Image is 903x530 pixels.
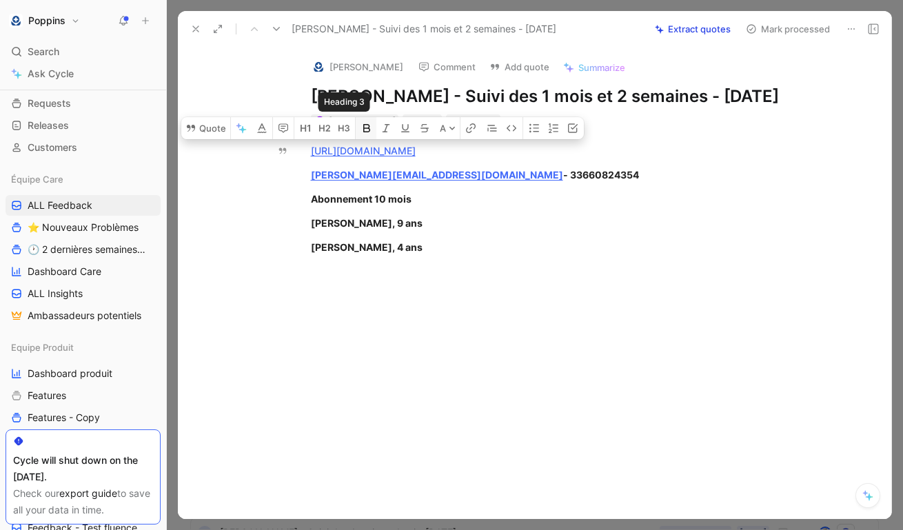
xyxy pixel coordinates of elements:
button: logo[PERSON_NAME] [305,57,409,77]
strong: [PERSON_NAME], 4 ans [311,241,423,253]
a: export guide [59,487,117,499]
a: [URL][DOMAIN_NAME] [311,145,416,156]
strong: Abonnement 10 mois [311,193,412,205]
span: Équipe Care [11,172,63,186]
span: 🕐 2 dernières semaines - Occurences [28,243,145,256]
a: Dashboard produit [6,363,161,384]
span: Releases [28,119,69,132]
span: To process [456,114,498,128]
button: Summarize [557,58,631,77]
img: logo [312,60,325,74]
span: [PERSON_NAME] - Suivi des 1 mois et 2 semaines - [DATE] [292,21,556,37]
a: Dashboard Care [6,261,161,282]
span: Ambassadeurs potentiels [28,309,141,323]
a: Customers [6,137,161,158]
img: Poppins [9,14,23,28]
button: Comment [412,57,482,77]
span: Requests [28,96,71,110]
a: ⭐ Nouveaux Problèmes [6,217,161,238]
strong: - 33660824354 [563,169,639,181]
a: ALL Feedback [6,195,161,216]
a: Ask Cycle [6,63,161,84]
button: Extract quotes [649,19,737,39]
a: Features - Copy [6,407,161,428]
a: ALL Insights [6,283,161,304]
a: Ambassadeurs potentiels [6,305,161,326]
div: Équipe Care [6,169,161,190]
span: Ask Cycle [28,65,74,82]
a: [PERSON_NAME][EMAIL_ADDRESS][DOMAIN_NAME] [311,169,563,181]
div: Cycle [416,114,439,128]
span: ⭐ Nouveaux Problèmes [28,221,139,234]
a: Requests [6,93,161,114]
span: Dashboard Care [28,265,101,278]
a: 🕐 2 dernières semaines - Occurences [6,239,161,260]
button: Quote [181,117,230,139]
span: Customers [28,141,77,154]
div: To process [446,114,500,128]
div: Search [6,41,161,62]
h1: Poppins [28,14,65,27]
button: A [436,117,460,139]
button: PoppinsPoppins [6,11,83,30]
a: Releases [6,115,161,136]
span: Summarize [578,61,625,74]
span: ALL Insights [28,287,83,300]
span: Features [28,389,66,402]
span: Search [28,43,59,60]
span: Equipe Produit [11,340,74,354]
h1: [PERSON_NAME] - Suivi des 1 mois et 2 semaines - [DATE] [311,85,788,108]
button: Add quote [483,57,556,77]
div: Équipe CareALL Feedback⭐ Nouveaux Problèmes🕐 2 dernières semaines - OccurencesDashboard CareALL I... [6,169,161,326]
div: Check our to save all your data in time. [13,485,153,518]
div: Equipe Produit [6,337,161,358]
span: ALL Feedback [28,198,92,212]
button: Mark processed [740,19,836,39]
a: Features [6,385,161,406]
span: [PERSON_NAME] [329,116,396,126]
span: Dashboard produit [28,367,112,380]
span: Features - Copy [28,411,100,425]
div: Cycle will shut down on the [DATE]. [13,452,153,485]
strong: [PERSON_NAME], 9 ans [311,217,423,229]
